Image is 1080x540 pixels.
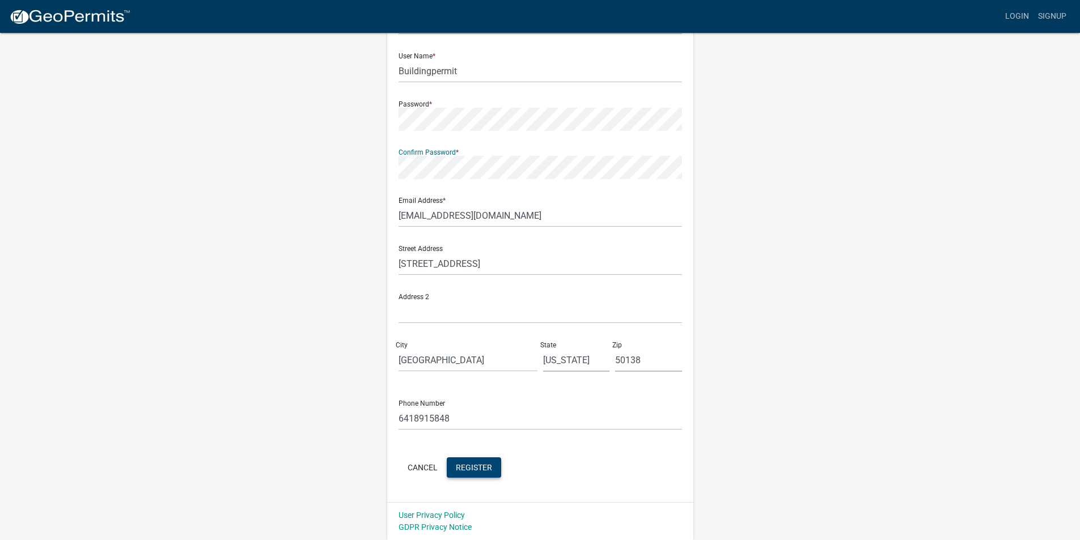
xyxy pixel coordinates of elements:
[399,457,447,478] button: Cancel
[447,457,501,478] button: Register
[399,511,465,520] a: User Privacy Policy
[399,522,472,532] a: GDPR Privacy Notice
[1034,6,1071,27] a: Signup
[456,462,492,471] span: Register
[1001,6,1034,27] a: Login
